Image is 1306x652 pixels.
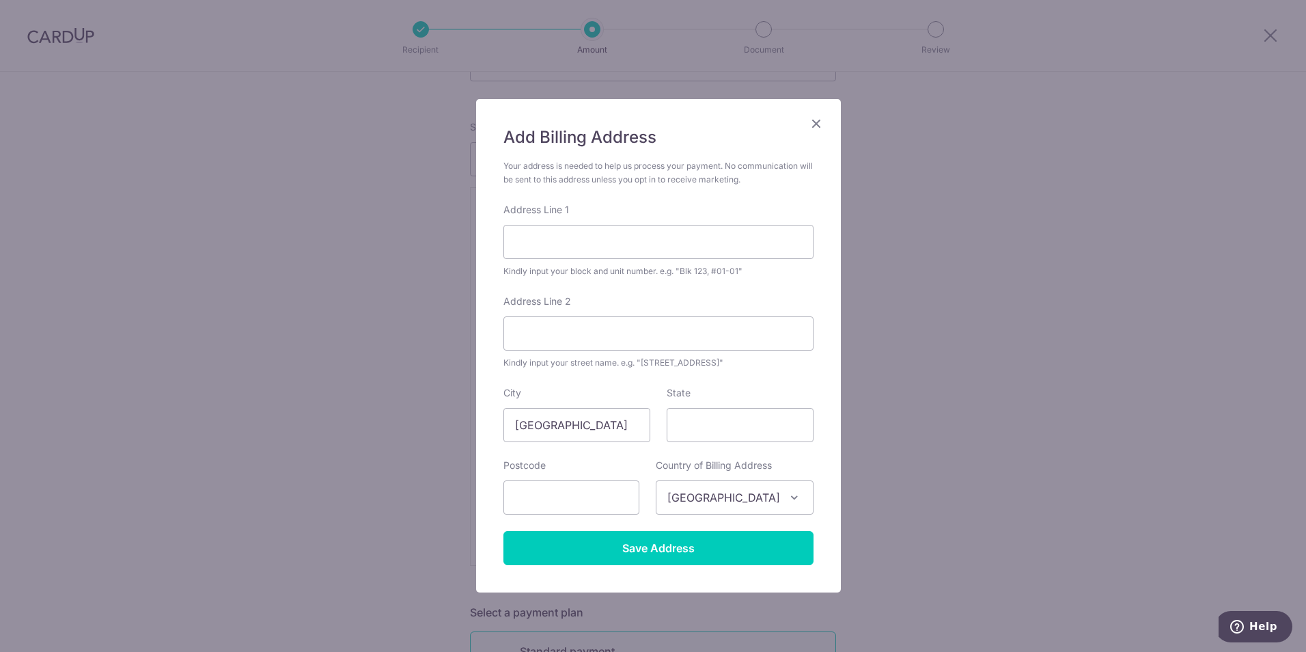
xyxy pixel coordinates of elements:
[503,264,814,278] div: Kindly input your block and unit number. e.g. "Blk 123, #01-01"
[503,203,569,217] label: Address Line 1
[656,459,772,472] label: Country of Billing Address
[503,126,814,148] h5: Add Billing Address
[1219,611,1292,645] iframe: Opens a widget where you can find more information
[503,459,546,472] label: Postcode
[503,531,814,565] input: Save Address
[503,159,814,187] div: Your address is needed to help us process your payment. No communication will be sent to this add...
[808,116,824,132] button: Close
[503,356,814,370] div: Kindly input your street name. e.g. "[STREET_ADDRESS]"
[656,481,813,514] span: Singapore
[503,295,571,308] label: Address Line 2
[656,480,814,515] span: Singapore
[503,386,521,400] label: City
[667,386,691,400] label: State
